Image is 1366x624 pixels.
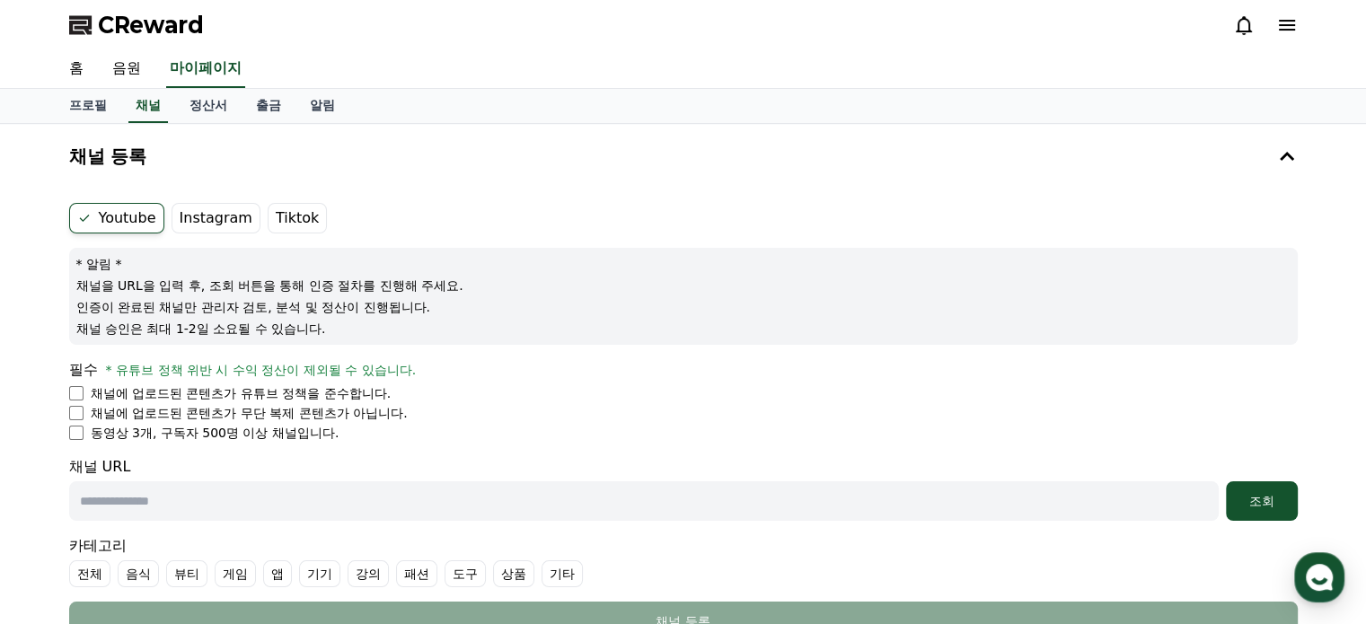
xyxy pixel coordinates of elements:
[69,456,1298,521] div: 채널 URL
[263,560,292,587] label: 앱
[91,404,408,422] p: 채널에 업로드된 콘텐츠가 무단 복제 콘텐츠가 아닙니다.
[119,475,232,520] a: 대화
[106,363,417,377] span: * 유튜브 정책 위반 시 수익 정산이 제외될 수 있습니다.
[299,560,340,587] label: 기기
[55,50,98,88] a: 홈
[445,560,486,587] label: 도구
[76,298,1291,316] p: 인증이 완료된 채널만 관리자 검토, 분석 및 정산이 진행됩니다.
[166,50,245,88] a: 마이페이지
[1233,492,1291,510] div: 조회
[57,502,67,516] span: 홈
[55,89,121,123] a: 프로필
[175,89,242,123] a: 정산서
[69,560,110,587] label: 전체
[69,11,204,40] a: CReward
[278,502,299,516] span: 설정
[348,560,389,587] label: 강의
[542,560,583,587] label: 기타
[172,203,260,233] label: Instagram
[69,361,98,378] span: 필수
[493,560,534,587] label: 상품
[242,89,295,123] a: 출금
[62,131,1305,181] button: 채널 등록
[69,146,147,166] h4: 채널 등록
[76,277,1291,294] p: 채널을 URL을 입력 후, 조회 버튼을 통해 인증 절차를 진행해 주세요.
[128,89,168,123] a: 채널
[166,560,207,587] label: 뷰티
[118,560,159,587] label: 음식
[215,560,256,587] label: 게임
[98,50,155,88] a: 음원
[76,320,1291,338] p: 채널 승인은 최대 1-2일 소요될 수 있습니다.
[1226,481,1298,521] button: 조회
[232,475,345,520] a: 설정
[268,203,327,233] label: Tiktok
[295,89,349,123] a: 알림
[396,560,437,587] label: 패션
[5,475,119,520] a: 홈
[91,384,392,402] p: 채널에 업로드된 콘텐츠가 유튜브 정책을 준수합니다.
[98,11,204,40] span: CReward
[69,535,1298,587] div: 카테고리
[91,424,339,442] p: 동영상 3개, 구독자 500명 이상 채널입니다.
[69,203,164,233] label: Youtube
[164,503,186,517] span: 대화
